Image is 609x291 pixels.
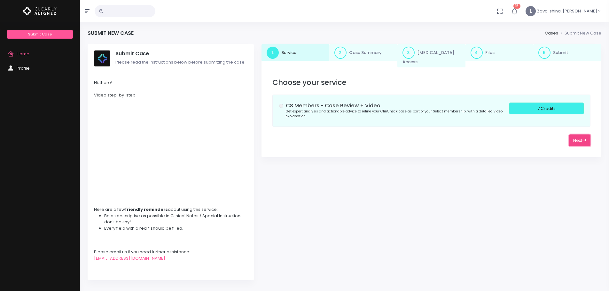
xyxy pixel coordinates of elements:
[286,109,503,119] small: Get expert analysis and actionable advice to refine your ClinCheck case as part of your Select me...
[465,44,534,61] a: 4.Files
[104,213,247,225] li: Be as descriptive as possible in Clinical Notes / Special Instructions: don't be shy!
[509,103,584,114] div: 7 Credits
[397,44,465,68] a: 3.[MEDICAL_DATA] Access
[569,134,590,146] button: Next
[272,78,590,87] h3: Choose your service
[513,4,520,9] span: 15
[23,4,57,18] img: Logo Horizontal
[94,80,247,86] div: Hi, there!
[558,30,601,36] li: Submit New Case
[334,47,347,59] span: 2.
[17,51,29,57] span: Home
[471,47,483,59] span: 4.
[7,30,73,39] a: Submit Case
[267,47,279,59] span: 1.
[538,47,550,59] span: 5.
[88,30,134,36] h4: Submit New Case
[125,206,168,212] strong: friendly reminders
[537,8,597,14] span: Zavalishina, [PERSON_NAME]
[94,206,247,213] div: Here are a few about using this service:
[402,47,415,59] span: 3.
[262,44,330,61] a: 1.Service
[94,255,165,261] a: [EMAIL_ADDRESS][DOMAIN_NAME]
[28,32,52,37] span: Submit Case
[533,44,601,61] a: 5.Submit
[115,50,247,57] h5: Submit Case
[526,6,536,16] span: L
[115,59,246,65] span: Please read the instructions below before submitting the case.
[94,249,247,255] div: Please email us if you need further assistance:
[17,65,30,71] span: Profile
[104,225,247,232] li: Every field with a red * should be filled.
[545,30,558,36] a: Cases
[286,103,509,109] h5: CS Members - Case Review + Video
[94,92,247,98] div: Video step-by-step:
[329,44,397,61] a: 2.Case Summary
